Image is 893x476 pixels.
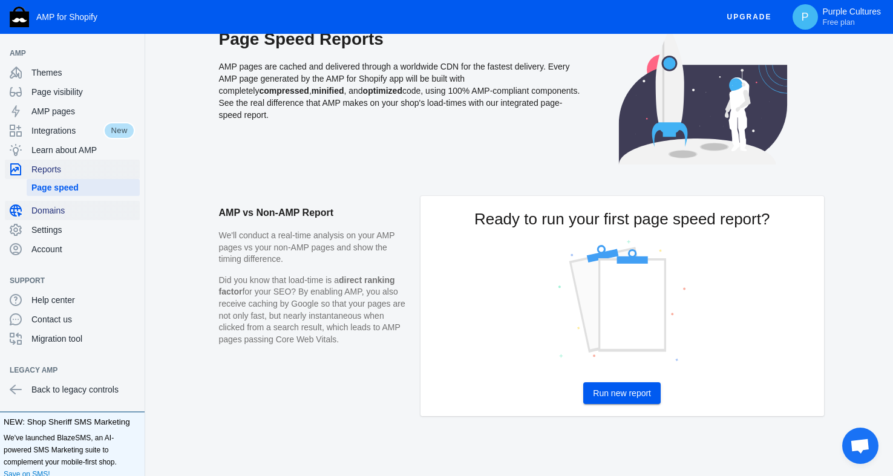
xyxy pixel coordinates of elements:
button: Add a sales channel [123,278,142,283]
a: Learn about AMP [5,140,140,160]
span: New [103,122,135,139]
span: Migration tool [31,333,135,345]
h2: Ready to run your first page speed report? [433,208,812,230]
span: P [799,11,811,23]
span: Reports [31,163,135,175]
img: Shop Sheriff Logo [10,7,29,27]
span: Free plan [823,18,855,27]
a: AMP pages [5,102,140,121]
h2: AMP vs Non-AMP Report [219,196,408,230]
strong: compressed [259,86,309,96]
span: Help center [31,294,135,306]
a: Migration tool [5,329,140,348]
button: Upgrade [717,6,781,28]
span: Upgrade [727,6,771,28]
a: Themes [5,63,140,82]
span: Integrations [31,125,103,137]
a: IntegrationsNew [5,121,140,140]
a: Settings [5,220,140,240]
p: Did you know that load-time is a for your SEO? By enabling AMP, you also receive caching by Googl... [219,275,408,346]
span: Page visibility [31,86,135,98]
a: Page speed [27,179,140,196]
button: Add a sales channel [123,51,142,56]
div: AMP pages are cached and delivered through a worldwide CDN for the fastest delivery. Every AMP pa... [219,28,582,177]
p: We'll conduct a real-time analysis on your AMP pages vs your non-AMP pages and show the timing di... [219,230,408,266]
span: Account [31,243,135,255]
span: Back to legacy controls [31,383,135,396]
strong: minified [312,86,344,96]
div: Open chat [842,428,878,464]
button: Add a sales channel [123,368,142,373]
a: Page visibility [5,82,140,102]
span: Support [10,275,123,287]
span: Domains [31,204,135,217]
span: AMP for Shopify [36,12,97,22]
span: Settings [31,224,135,236]
a: Back to legacy controls [5,380,140,399]
a: Contact us [5,310,140,329]
span: Page speed [31,181,135,194]
strong: optimized [363,86,402,96]
p: Purple Cultures [823,7,882,27]
a: Domains [5,201,140,220]
h2: Page Speed Reports [219,28,582,50]
a: Reports [5,160,140,179]
span: AMP [10,47,123,59]
button: Run new report [583,382,661,404]
span: Run new report [593,388,651,398]
span: Learn about AMP [31,144,135,156]
span: AMP pages [31,105,135,117]
span: Themes [31,67,135,79]
a: Account [5,240,140,259]
span: Contact us [31,313,135,325]
span: Legacy AMP [10,364,123,376]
